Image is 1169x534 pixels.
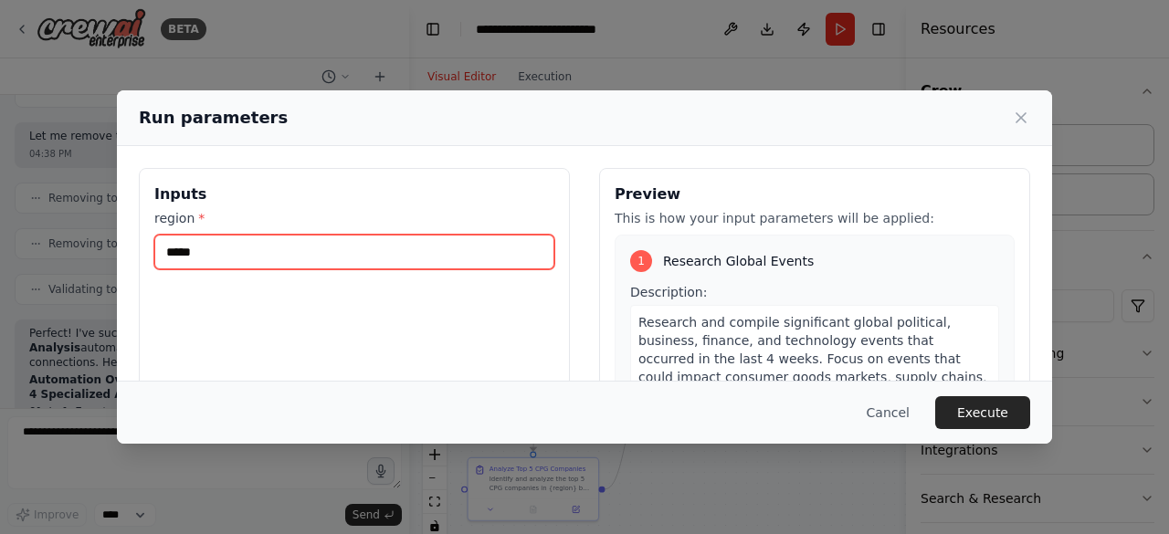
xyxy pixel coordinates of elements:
span: Research Global Events [663,252,814,270]
div: 1 [630,250,652,272]
p: This is how your input parameters will be applied: [615,209,1015,227]
h3: Inputs [154,183,554,205]
h2: Run parameters [139,105,288,131]
h3: Preview [615,183,1015,205]
span: Research and compile significant global political, business, finance, and technology events that ... [638,315,987,457]
label: region [154,209,554,227]
button: Cancel [852,396,924,429]
button: Execute [935,396,1030,429]
span: Description: [630,285,707,299]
